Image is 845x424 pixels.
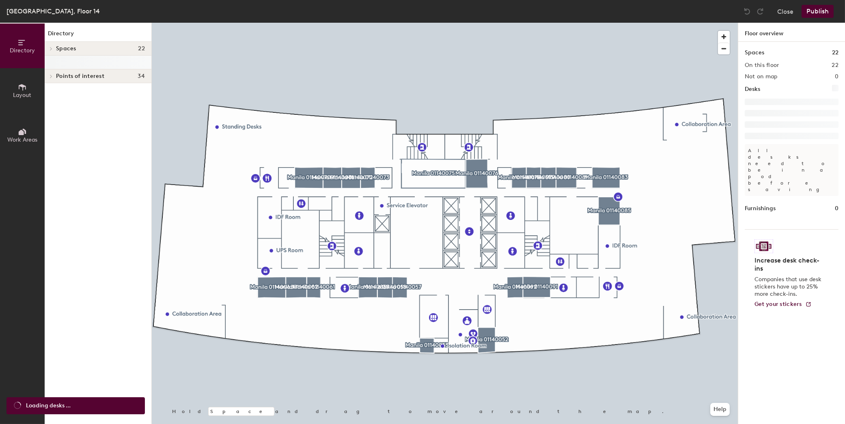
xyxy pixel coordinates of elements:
h1: 22 [832,48,839,57]
h1: Directory [45,29,151,42]
span: Get your stickers [754,301,802,308]
h1: Furnishings [745,204,776,213]
span: 34 [138,73,145,80]
button: Close [777,5,793,18]
img: Sticker logo [754,239,773,253]
h1: 0 [835,204,839,213]
span: Spaces [56,45,76,52]
h2: On this floor [745,62,779,69]
div: [GEOGRAPHIC_DATA], Floor 14 [6,6,100,16]
img: Undo [743,7,751,15]
h1: Floor overview [738,23,845,42]
h2: 0 [835,73,839,80]
p: Companies that use desk stickers have up to 25% more check-ins. [754,276,824,298]
img: Redo [756,7,764,15]
span: Directory [10,47,35,54]
span: 22 [138,45,145,52]
span: Work Areas [7,136,37,143]
a: Get your stickers [754,301,812,308]
button: Publish [802,5,834,18]
h4: Increase desk check-ins [754,256,824,273]
button: Help [710,403,730,416]
h2: 22 [832,62,839,69]
h1: Desks [745,85,760,94]
h2: Not on map [745,73,778,80]
span: Loading desks ... [26,401,71,410]
span: Points of interest [56,73,104,80]
h1: Spaces [745,48,764,57]
p: All desks need to be in a pod before saving [745,144,839,196]
span: Layout [13,92,32,99]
